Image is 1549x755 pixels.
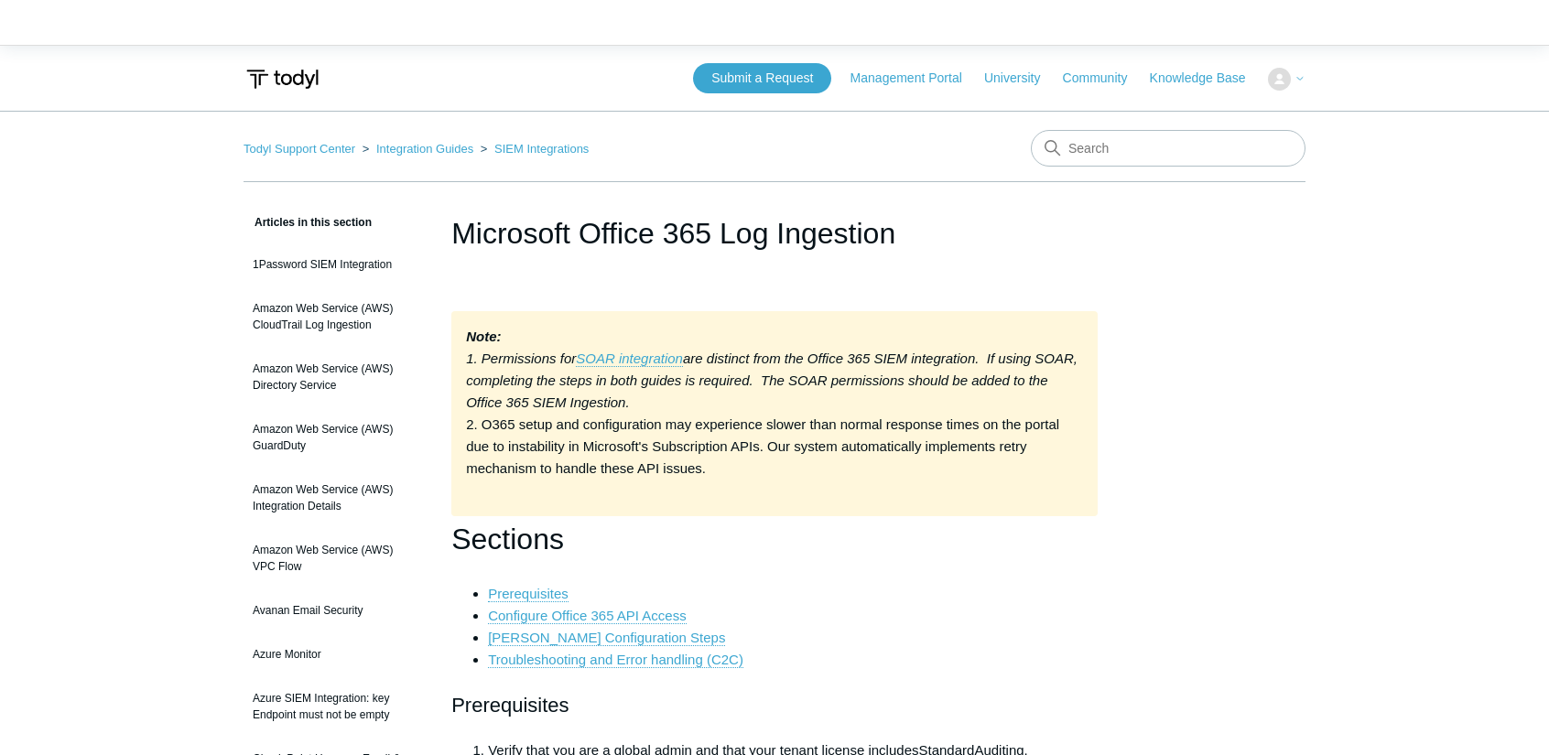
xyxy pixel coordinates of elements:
[850,69,980,88] a: Management Portal
[244,62,321,96] img: Todyl Support Center Help Center home page
[451,211,1098,255] h1: Microsoft Office 365 Log Ingestion
[466,329,501,344] strong: Note:
[244,637,424,672] a: Azure Monitor
[1063,69,1146,88] a: Community
[466,351,1078,410] em: are distinct from the Office 365 SIEM integration. If using SOAR, completing the steps in both gu...
[488,608,687,624] a: Configure Office 365 API Access
[376,142,473,156] a: Integration Guides
[359,142,477,156] li: Integration Guides
[451,516,1098,563] h1: Sections
[244,351,424,403] a: Amazon Web Service (AWS) Directory Service
[488,652,743,668] a: Troubleshooting and Error handling (C2C)
[244,142,359,156] li: Todyl Support Center
[488,630,725,646] a: [PERSON_NAME] Configuration Steps
[494,142,589,156] a: SIEM Integrations
[984,69,1058,88] a: University
[488,586,569,602] a: Prerequisites
[1031,130,1305,167] input: Search
[244,216,372,229] span: Articles in this section
[244,142,355,156] a: Todyl Support Center
[244,291,424,342] a: Amazon Web Service (AWS) CloudTrail Log Ingestion
[451,311,1098,516] div: 2. O365 setup and configuration may experience slower than normal response times on the portal du...
[244,681,424,732] a: Azure SIEM Integration: key Endpoint must not be empty
[1150,69,1264,88] a: Knowledge Base
[244,533,424,584] a: Amazon Web Service (AWS) VPC Flow
[244,593,424,628] a: Avanan Email Security
[244,247,424,282] a: 1Password SIEM Integration
[451,689,1098,721] h2: Prerequisites
[244,412,424,463] a: Amazon Web Service (AWS) GuardDuty
[477,142,590,156] li: SIEM Integrations
[576,351,683,367] a: SOAR integration
[466,351,576,366] em: 1. Permissions for
[244,472,424,523] a: Amazon Web Service (AWS) Integration Details
[693,63,831,93] a: Submit a Request
[576,351,683,366] em: SOAR integration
